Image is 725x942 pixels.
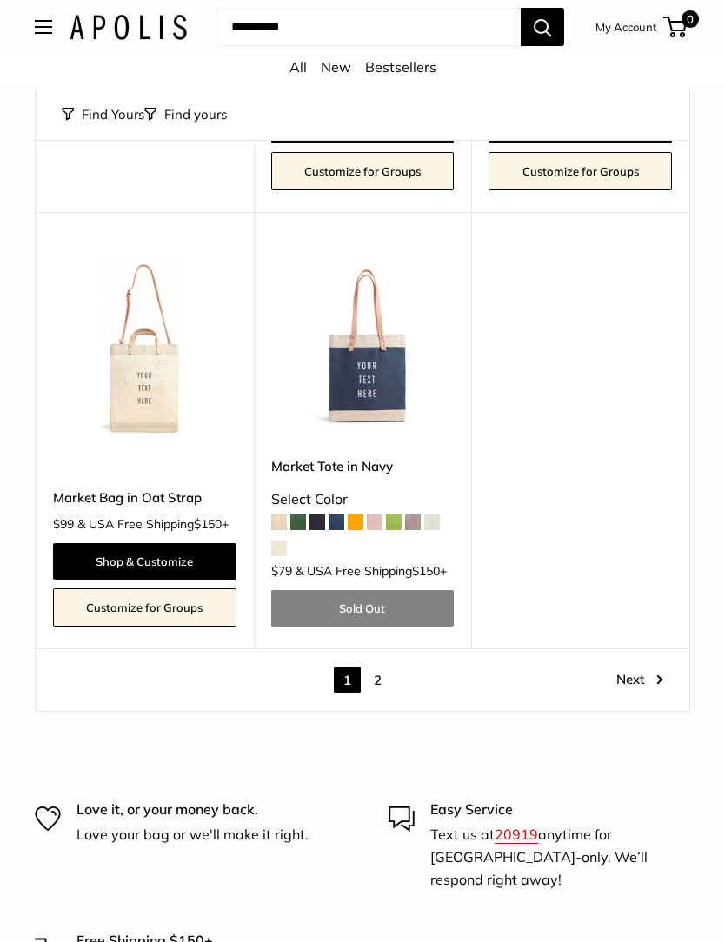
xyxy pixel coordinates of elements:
[521,9,564,47] button: Search
[53,589,236,627] a: Customize for Groups
[412,564,440,580] span: $150
[271,457,455,477] a: Market Tote in Navy
[217,9,521,47] input: Search...
[364,667,391,694] a: 2
[70,16,187,41] img: Apolis
[365,59,436,76] a: Bestsellers
[271,591,455,627] a: Sold Out
[489,153,672,191] a: Customize for Groups
[53,488,236,508] a: Market Bag in Oat Strap
[665,17,687,38] a: 0
[430,825,673,892] p: Text us at anytime for [GEOGRAPHIC_DATA]-only. We’ll respond right away!
[271,488,455,514] div: Select Color
[495,826,538,844] a: 20919
[53,256,236,440] img: Market Bag in Oat Strap
[194,517,222,533] span: $150
[53,256,236,440] a: Market Bag in Oat StrapMarket Bag in Oat Strap
[321,59,351,76] a: New
[595,17,657,38] a: My Account
[53,517,74,533] span: $99
[682,11,699,29] span: 0
[62,103,144,127] button: Find Yours
[271,564,292,580] span: $79
[144,103,227,127] button: Filter collection
[35,21,52,35] button: Open menu
[271,153,455,191] a: Customize for Groups
[334,667,361,694] span: 1
[289,59,307,76] a: All
[430,799,673,822] p: Easy Service
[76,799,309,822] p: Love it, or your money back.
[296,566,447,578] span: & USA Free Shipping +
[76,825,309,847] p: Love your bag or we'll make it right.
[616,667,663,694] a: Next
[77,519,229,531] span: & USA Free Shipping +
[271,256,455,440] a: Market Tote in NavyMarket Tote in Navy
[53,544,236,580] a: Shop & Customize
[271,256,455,440] img: Market Tote in Navy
